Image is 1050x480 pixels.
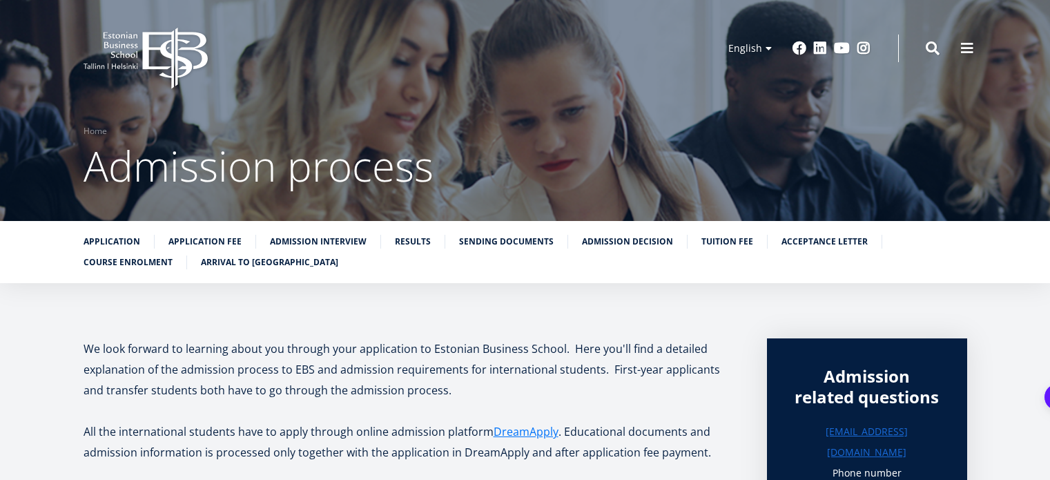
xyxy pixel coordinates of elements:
[84,256,173,269] a: Course enrolment
[795,421,940,463] a: [EMAIL_ADDRESS][DOMAIN_NAME]
[270,235,367,249] a: Admission interview
[857,41,871,55] a: Instagram
[459,235,554,249] a: Sending documents
[168,235,242,249] a: Application fee
[395,235,431,249] a: Results
[201,256,338,269] a: Arrival to [GEOGRAPHIC_DATA]
[84,338,739,401] p: We look forward to learning about you through your application to Estonian Business School. Here ...
[793,41,806,55] a: Facebook
[84,235,140,249] a: Application
[813,41,827,55] a: Linkedin
[582,235,673,249] a: Admission decision
[84,137,434,194] span: Admission process
[84,421,739,463] p: All the international students have to apply through online admission platform . Educational docu...
[781,235,868,249] a: Acceptance letter
[701,235,753,249] a: Tuition fee
[834,41,850,55] a: Youtube
[494,421,558,442] a: DreamApply
[795,366,940,407] div: Admission related questions
[84,124,107,138] a: Home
